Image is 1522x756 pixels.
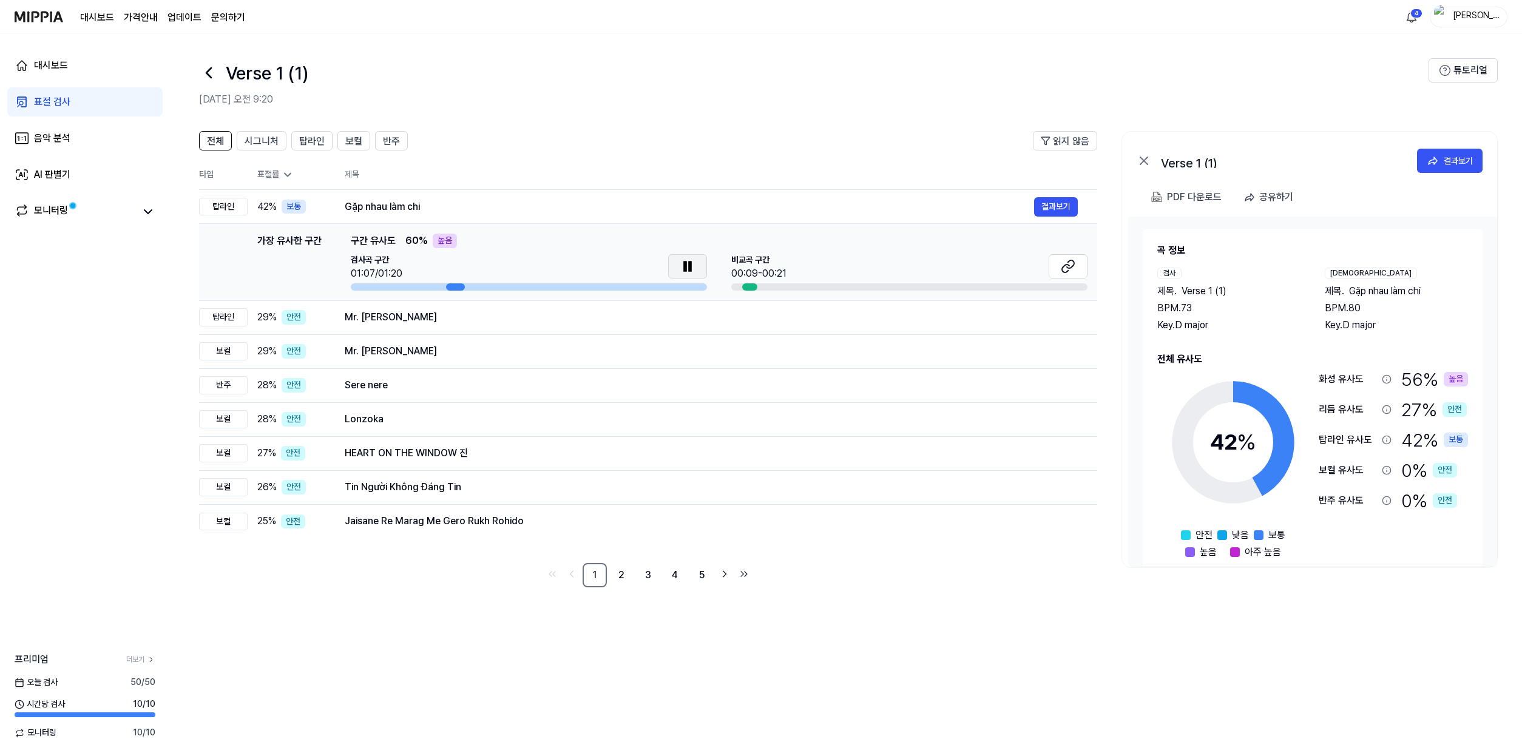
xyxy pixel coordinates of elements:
[1033,131,1097,150] button: 읽지 않음
[257,169,325,181] div: 표절률
[1444,372,1468,386] div: 높음
[405,234,428,248] span: 60 %
[345,310,1078,325] div: Mr. [PERSON_NAME]
[282,480,306,494] div: 안전
[433,234,457,248] div: 높음
[7,87,163,116] a: 표절 검사
[1259,189,1293,205] div: 공유하기
[245,134,279,149] span: 시그니처
[282,344,306,359] div: 안전
[1157,284,1177,299] span: 제목 .
[351,266,402,281] div: 01:07/01:20
[291,131,333,150] button: 탑라인
[345,480,1078,494] div: Tin Người Không Đáng Tin
[257,412,277,427] span: 28 %
[731,266,786,281] div: 00:09-00:21
[15,698,65,710] span: 시간당 검사
[1401,488,1457,513] div: 0 %
[383,134,400,149] span: 반주
[1232,528,1249,542] span: 낮음
[257,480,277,494] span: 26 %
[663,563,687,587] a: 4
[345,160,1097,189] th: 제목
[1245,545,1281,559] span: 아주 높음
[1161,154,1404,168] div: Verse 1 (1)
[1319,463,1377,478] div: 보컬 유사도
[1404,10,1419,24] img: 알림
[257,234,322,291] div: 가장 유사한 구간
[1433,463,1457,478] div: 안전
[167,10,201,25] a: 업데이트
[80,10,114,25] a: 대시보드
[199,198,248,216] div: 탑라인
[34,58,68,73] div: 대시보드
[689,563,714,587] a: 5
[1268,528,1285,542] span: 보통
[1237,429,1256,455] span: %
[1182,284,1226,299] span: Verse 1 (1)
[1319,433,1377,447] div: 탑라인 유사도
[1319,372,1377,386] div: 화성 유사도
[237,131,286,150] button: 시그니처
[345,200,1034,214] div: Gặp nhau làm chi
[731,254,786,266] span: 비교곡 구간
[1434,5,1449,29] img: profile
[1402,7,1421,27] button: 알림4
[133,727,155,739] span: 10 / 10
[345,344,1078,359] div: Mr. [PERSON_NAME]
[1149,185,1224,209] button: PDF 다운로드
[1157,268,1182,279] div: 검사
[34,167,70,182] div: AI 판별기
[1053,134,1089,149] span: 읽지 않음
[544,565,561,582] a: Go to first page
[34,131,70,146] div: 음악 분석
[1401,397,1467,422] div: 27 %
[34,95,70,109] div: 표절 검사
[1128,217,1497,566] a: 곡 정보검사제목.Verse 1 (1)BPM.73Key.D major[DEMOGRAPHIC_DATA]제목.Gặp nhau làm chiBPM.80Key.D major전체 유사도...
[1196,528,1213,542] span: 안전
[199,410,248,428] div: 보컬
[281,515,305,529] div: 안전
[199,478,248,496] div: 보컬
[1417,149,1483,173] button: 결과보기
[299,134,325,149] span: 탑라인
[345,514,1078,528] div: Jaisane Re Marag Me Gero Rukh Rohido
[1157,352,1468,366] h2: 전체 유사도
[257,446,276,461] span: 27 %
[257,200,277,214] span: 42 %
[199,513,248,531] div: 보컬
[1200,545,1217,559] span: 높음
[130,677,155,689] span: 50 / 50
[1401,457,1457,483] div: 0 %
[1167,189,1222,205] div: PDF 다운로드
[1157,318,1300,332] div: Key. D major
[1157,301,1300,316] div: BPM. 73
[609,563,634,587] a: 2
[345,378,1078,393] div: Sere nere
[1444,433,1468,447] div: 보통
[226,60,308,86] h1: Verse 1 (1)
[1429,58,1498,83] button: 튜토리얼
[199,444,248,462] div: 보컬
[199,92,1429,107] h2: [DATE] 오전 9:20
[282,412,306,427] div: 안전
[1444,154,1473,167] div: 결과보기
[1319,493,1377,508] div: 반주 유사도
[1443,402,1467,417] div: 안전
[281,446,305,461] div: 안전
[15,677,58,689] span: 오늘 검사
[337,131,370,150] button: 보컬
[1401,427,1468,453] div: 42 %
[282,200,306,214] div: 보통
[257,514,276,528] span: 25 %
[583,563,607,587] a: 1
[7,51,163,80] a: 대시보드
[1325,268,1417,279] div: [DEMOGRAPHIC_DATA]
[636,563,660,587] a: 3
[1034,197,1078,217] button: 결과보기
[345,446,1078,461] div: HEART ON THE WINDOW 진
[199,563,1097,587] nav: pagination
[282,378,306,393] div: 안전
